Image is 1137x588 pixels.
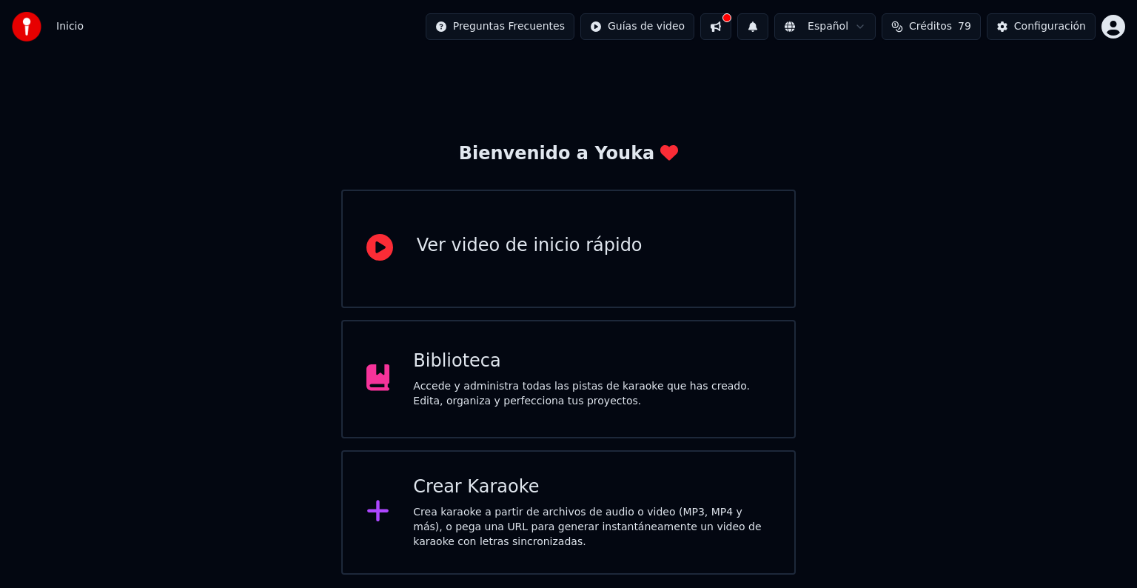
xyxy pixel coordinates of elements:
[882,13,981,40] button: Créditos79
[413,505,771,549] div: Crea karaoke a partir de archivos de audio o video (MP3, MP4 y más), o pega una URL para generar ...
[413,379,771,409] div: Accede y administra todas las pistas de karaoke que has creado. Edita, organiza y perfecciona tus...
[417,234,643,258] div: Ver video de inicio rápido
[909,19,952,34] span: Créditos
[56,19,84,34] span: Inicio
[426,13,574,40] button: Preguntas Frecuentes
[580,13,694,40] button: Guías de video
[459,142,679,166] div: Bienvenido a Youka
[1014,19,1086,34] div: Configuración
[987,13,1096,40] button: Configuración
[12,12,41,41] img: youka
[56,19,84,34] nav: breadcrumb
[413,350,771,373] div: Biblioteca
[958,19,971,34] span: 79
[413,475,771,499] div: Crear Karaoke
